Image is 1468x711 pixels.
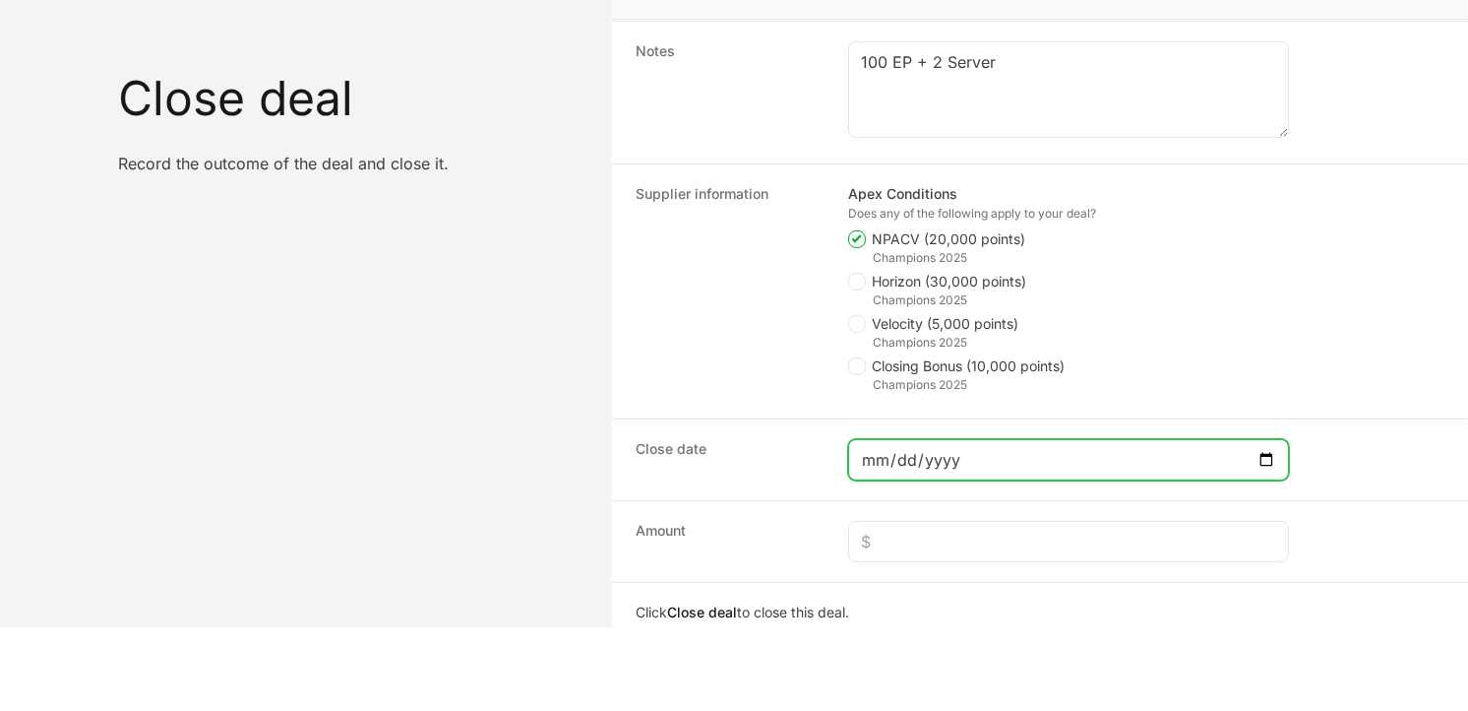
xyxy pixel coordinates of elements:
p: Record the outcome of the deal and close it. [118,154,588,173]
b: Close deal [667,604,737,620]
dt: Amount [636,521,825,562]
dt: Supplier information [636,184,825,399]
h1: Close deal [118,75,588,122]
div: Does any of the following apply to your deal? [848,206,1289,222]
p: Click to close this deal. [636,603,1444,622]
span: Closing Bonus (10,000 points) [872,356,1065,376]
span: Horizon (30,000 points) [872,272,1026,291]
div: Champions 2025 [873,250,1290,266]
input: $ [861,530,1276,553]
div: Champions 2025 [873,335,1290,351]
legend: Apex Conditions [848,184,957,204]
div: Champions 2025 [873,377,1290,393]
span: NPACV (20,000 points) [872,229,1025,249]
dt: Notes [636,41,825,144]
div: Champions 2025 [873,292,1290,308]
dt: Close date [636,439,825,481]
span: Velocity (5,000 points) [872,314,1018,334]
